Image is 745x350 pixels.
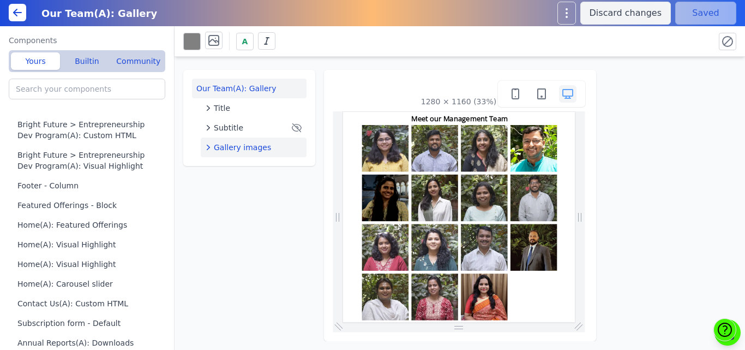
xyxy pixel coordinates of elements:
button: Yours [11,52,60,70]
button: Desktop [559,85,576,103]
button: Gallery images [201,138,307,157]
button: Bright Future > Entrepreneurship Dev Program(A): Visual Highlight [9,145,170,176]
button: Our Team(A): Gallery [192,79,307,98]
button: Saved [675,2,736,25]
h2: Meet our Management Team [205,9,494,31]
button: Title [201,98,307,118]
span: Subtitle [214,122,243,133]
button: Discard changes [580,2,671,25]
button: Home(A): Visual Highlight [9,254,170,274]
button: Background color [183,33,201,50]
button: Reset all styles [719,33,736,50]
div: 1280 × 1160 (33%) [421,96,496,107]
button: Bright Future > Entrepreneurship Dev Program(A): Custom HTML [9,115,170,145]
button: Home(A): Carousel slider [9,274,170,294]
span: Title [214,103,230,114]
button: Mobile [507,85,524,103]
button: Featured Offerings - Block [9,195,170,215]
span: A [242,36,248,47]
button: Tablet [533,85,550,103]
iframe: Preview [343,112,576,323]
button: Home(A): Featured Offerings [9,215,170,235]
button: A [236,33,254,50]
label: Components [9,35,165,46]
button: Community [114,52,163,70]
input: Search your components [9,79,165,99]
button: Italics [258,32,275,50]
button: Subtitle [201,118,307,138]
button: Home(A): Visual Highlight [9,235,170,254]
button: Footer - Column [9,176,170,195]
span: Gallery images [214,142,271,153]
button: Subscription form - Default [9,313,170,333]
button: Builtin [62,52,111,70]
button: Contact Us(A): Custom HTML [9,294,170,313]
button: Background image [205,32,223,49]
